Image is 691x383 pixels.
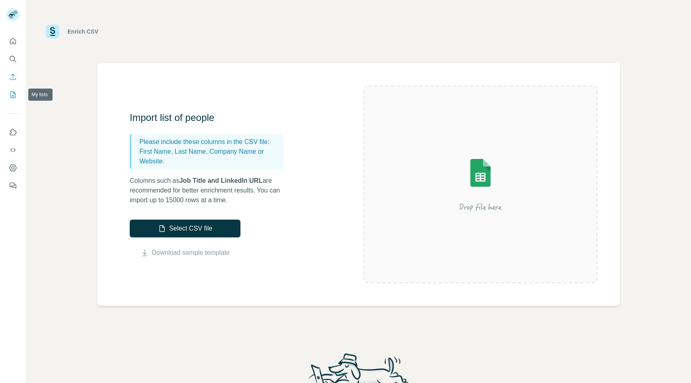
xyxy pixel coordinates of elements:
button: Feedback [6,178,19,193]
button: Enrich CSV [6,70,19,84]
p: Please include these columns in the CSV file: [139,137,280,147]
button: Quick start [6,34,19,49]
button: Use Surfe on LinkedIn [6,125,19,140]
p: First Name, Last Name, Company Name or Website. [139,147,280,166]
button: Search [6,52,19,66]
button: Dashboard [6,161,19,175]
button: My lists [6,87,19,102]
span: Job Title and LinkedIn URL [179,177,263,184]
img: Surfe Logo [46,25,59,38]
button: Download sample template [130,248,240,258]
button: Use Surfe API [6,143,19,157]
h3: Import list of people [130,111,291,124]
button: Select CSV file [130,220,240,237]
a: Download sample template [152,248,230,258]
p: Columns such as are recommended for better enrichment results. You can import up to 15000 rows at... [130,176,291,205]
div: Enrich CSV [67,28,98,36]
img: Surfe Illustration - Drop file here or select below [408,136,553,233]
